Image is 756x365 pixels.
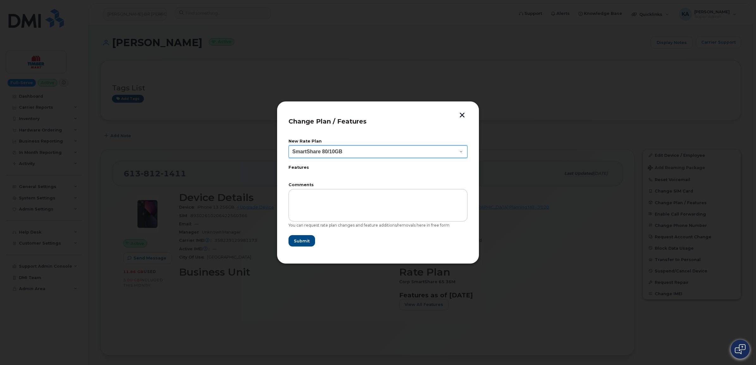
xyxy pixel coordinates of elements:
[288,183,468,187] label: Comments
[735,344,746,354] img: Open chat
[288,139,468,143] label: New Rate Plan
[288,118,367,125] span: Change Plan / Features
[294,238,310,244] span: Submit
[288,223,468,228] div: You can request rate plan changes and feature additions/removals here in free form
[288,235,315,246] button: Submit
[288,166,468,170] label: Features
